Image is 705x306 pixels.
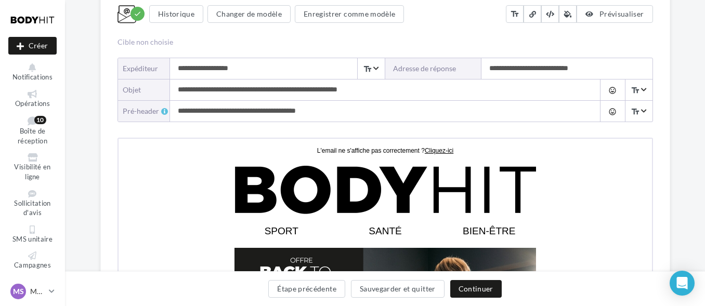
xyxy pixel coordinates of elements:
[143,269,390,277] span: 🔥
[14,199,50,217] span: Sollicitation d'avis
[207,5,291,23] button: Changer de modèle
[8,151,57,183] a: Visibilité en ligne
[306,8,335,16] a: Cliquez-ici
[631,85,640,96] i: text_fields
[116,109,417,224] img: BAN_MAIL_BTS_V2.jpg
[600,79,624,100] button: tag_faces
[14,261,51,269] span: Campagnes
[13,286,24,297] span: MS
[12,235,53,243] span: SMS unitaire
[8,223,57,246] a: SMS unitaire
[295,5,404,23] button: Enregistrer comme modèle
[351,280,445,298] button: Sauvegarder et quitter
[15,99,50,108] span: Opérations
[600,101,624,122] button: tag_faces
[123,106,170,116] div: Pré-header
[123,85,162,95] div: objet
[506,5,524,23] button: text_fields
[12,73,53,81] span: Notifications
[123,63,162,74] div: Expéditeur
[8,88,57,110] a: Opérations
[344,87,397,98] span: BIEN-ÊTRE
[18,127,47,145] span: Boîte de réception
[153,269,390,277] strong: Jusqu’à 8 semaines offertes* sur les abonnements 6 ou 12 mois
[8,282,57,301] a: MS Master ([GEOGRAPHIC_DATA])
[599,9,644,18] span: Prévisualiser
[363,64,372,74] i: text_fields
[670,271,695,296] div: Open Intercom Messenger
[164,235,370,244] span: C’est le moment de reprendre le contrôle de votre forme 💪
[625,79,652,100] span: Select box activate
[209,252,324,261] span: Avec l’offre de rentrée HIT :
[8,37,57,55] button: Créer
[608,86,617,95] i: tag_faces
[116,26,417,76] img: Logo_Body_Hit_Seul_BLACK.png
[149,5,204,23] button: Historique
[146,87,180,98] span: SPORT
[357,58,384,79] span: Select box activate
[268,280,345,298] button: Étape précédente
[577,5,652,23] button: Prévisualiser
[134,10,141,18] i: check
[625,101,652,122] span: Select box activate
[608,108,617,116] i: tag_faces
[285,252,307,261] strong: BODY
[130,7,145,21] div: Modifications enregistrées
[385,58,481,79] label: Adresse de réponse
[34,116,46,124] div: 10
[117,37,653,47] div: Cible non choisie
[250,87,283,98] span: SANTÉ
[8,188,57,219] a: Sollicitation d'avis
[30,286,45,297] p: Master ([GEOGRAPHIC_DATA])
[8,114,57,147] a: Boîte de réception10
[8,61,57,84] button: Notifications
[260,286,329,295] strong: jusqu’au 5 octobre
[8,249,57,272] a: Campagnes
[510,9,519,19] i: text_fields
[14,163,50,181] span: Visibilité en ligne
[631,107,640,117] i: text_fields
[8,37,57,55] div: Nouvelle campagne
[199,8,306,16] span: L'email ne s'affiche pas correctement ?
[204,286,329,295] span: 📆 Offre valable
[450,280,502,298] button: Continuer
